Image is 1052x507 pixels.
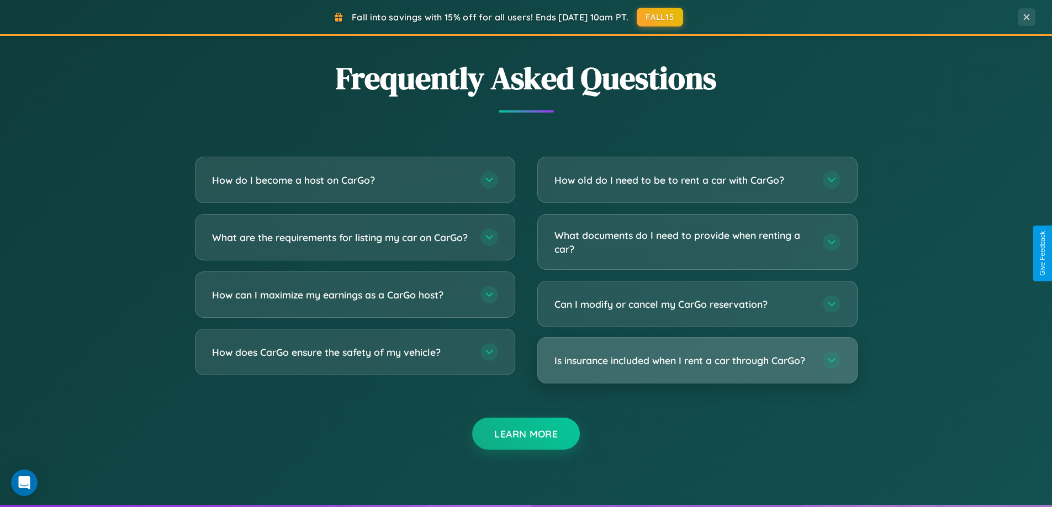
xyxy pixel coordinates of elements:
[554,354,812,367] h3: Is insurance included when I rent a car through CarGo?
[11,469,38,496] div: Open Intercom Messenger
[1039,231,1046,276] div: Give Feedback
[212,231,469,244] h3: What are the requirements for listing my car on CarGo?
[212,173,469,187] h3: How do I become a host on CarGo?
[212,345,469,359] h3: How does CarGo ensure the safety of my vehicle?
[554,173,812,187] h3: How old do I need to be to rent a car with CarGo?
[195,57,858,99] h2: Frequently Asked Questions
[554,297,812,311] h3: Can I modify or cancel my CarGo reservation?
[212,288,469,302] h3: How can I maximize my earnings as a CarGo host?
[637,8,683,26] button: FALL15
[554,228,812,255] h3: What documents do I need to provide when renting a car?
[352,12,628,23] span: Fall into savings with 15% off for all users! Ends [DATE] 10am PT.
[472,418,580,450] button: Learn More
